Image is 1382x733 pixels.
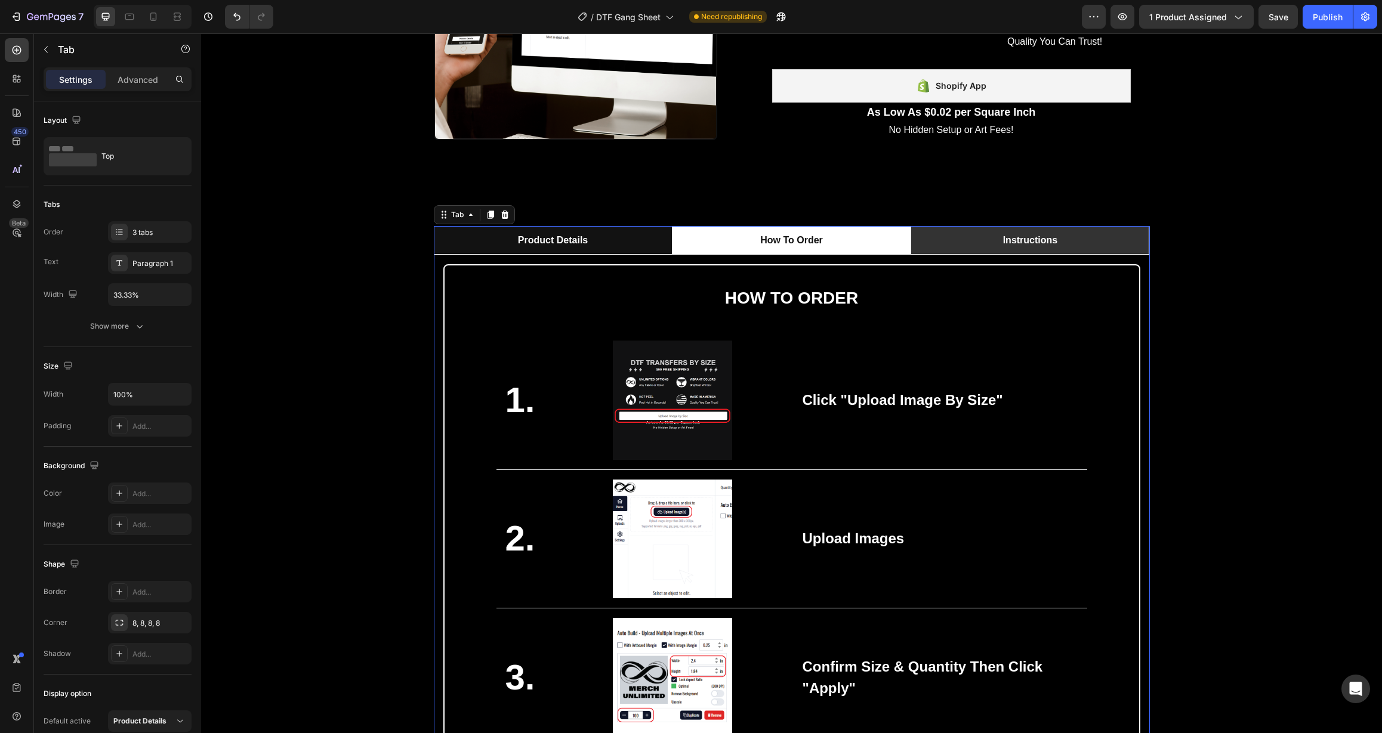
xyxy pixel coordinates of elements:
h2: How to order [263,251,919,279]
button: 7 [5,5,89,29]
button: Show more [44,316,192,337]
div: Add... [132,649,189,660]
p: Click "Upload Image By Size" [601,356,885,378]
button: Product Details [108,710,192,732]
div: Display option [44,688,91,699]
div: Undo/Redo [225,5,273,29]
span: 1 product assigned [1149,11,1227,23]
strong: Instructions [802,202,857,212]
span: / [591,11,594,23]
button: Publish [1303,5,1353,29]
div: Size [44,358,75,375]
div: Paragraph 1 [132,258,189,269]
div: Color [44,488,62,499]
div: Add... [132,488,189,499]
div: Shopify App [735,45,785,60]
div: 450 [11,127,29,137]
span: No Hidden Setup or Art Fees! [688,91,813,101]
p: 3. [297,617,342,671]
p: 1. [297,340,342,394]
strong: Product Details [317,202,387,212]
strong: As Low As $0.02 per Square Inch [666,73,834,85]
div: 8, 8, 8, 8 [132,618,189,629]
div: Tabs [44,199,60,210]
p: 2. [297,478,342,532]
div: Beta [9,218,29,228]
span: DTF Gang Sheet [596,11,661,23]
p: Advanced [118,73,158,86]
div: Border [44,586,67,597]
iframe: Design area [201,33,1382,733]
div: Open Intercom Messenger [1341,675,1370,703]
img: gempages_547487054036992825-1fcbcd3d-2366-4d7d-a5f6-c925c27b9dca.png [412,307,531,426]
p: Upload Images [601,494,885,516]
img: gempages_547487054036992825-f3b040bd-cd56-4ec5-9e54-70f65855e62b.png [412,584,531,704]
input: Auto [109,383,191,405]
div: Corner [44,617,67,628]
p: 7 [78,10,84,24]
img: gempages_547487054036992825-91ee35f9-c6df-497e-8f89-bcfdb9dcc606.png [412,446,531,565]
p: Settings [59,73,92,86]
div: 3 tabs [132,227,189,238]
span: Save [1269,12,1288,22]
div: Shape [44,556,82,573]
div: Publish [1313,11,1343,23]
div: Text [44,256,58,267]
input: Auto [109,284,191,305]
div: Tab [248,176,265,187]
p: Confirm Size & Quantity Then Click "Apply" [601,623,885,666]
div: Layout [44,113,84,129]
div: Top [101,143,174,170]
div: Background [44,458,101,474]
div: Default active [44,716,91,726]
button: Save [1258,5,1298,29]
p: Tab [58,42,159,57]
strong: How To Order [559,202,622,212]
div: Show more [90,320,146,332]
button: 1 product assigned [1139,5,1254,29]
div: Add... [132,587,189,598]
div: Width [44,389,63,400]
span: Need republishing [701,11,762,22]
div: Shadow [44,648,71,659]
div: Add... [132,519,189,530]
div: Width [44,287,80,303]
strong: Product Details [113,716,166,725]
div: Add... [132,421,189,432]
div: Order [44,227,63,237]
div: Padding [44,420,71,431]
div: Image [44,519,64,530]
